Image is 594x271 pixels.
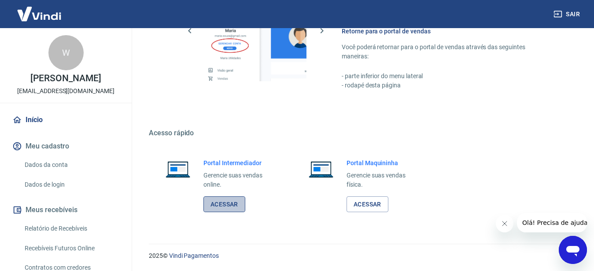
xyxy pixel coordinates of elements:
[11,0,68,27] img: Vindi
[48,35,84,70] div: W
[203,196,245,213] a: Acessar
[517,213,587,232] iframe: Message from company
[203,171,276,189] p: Gerencie suas vendas online.
[11,110,121,130] a: Início
[347,171,419,189] p: Gerencie suas vendas física.
[342,72,552,81] p: - parte inferior do menu lateral
[342,43,552,61] p: Você poderá retornar para o portal de vendas através das seguintes maneiras:
[11,200,121,220] button: Meus recebíveis
[347,159,419,167] h6: Portal Maquininha
[159,159,196,180] img: Imagem de um notebook aberto
[496,215,513,232] iframe: Close message
[5,6,74,13] span: Olá! Precisa de ajuda?
[30,74,101,83] p: [PERSON_NAME]
[11,137,121,156] button: Meu cadastro
[169,252,219,259] a: Vindi Pagamentos
[21,176,121,194] a: Dados de login
[203,159,276,167] h6: Portal Intermediador
[21,156,121,174] a: Dados da conta
[303,159,339,180] img: Imagem de um notebook aberto
[559,236,587,264] iframe: Button to launch messaging window
[17,87,114,96] p: [EMAIL_ADDRESS][DOMAIN_NAME]
[149,251,573,260] p: 2025 ©
[342,81,552,90] p: - rodapé desta página
[342,27,552,36] h6: Retorne para o portal de vendas
[347,196,388,213] a: Acessar
[21,220,121,238] a: Relatório de Recebíveis
[21,239,121,257] a: Recebíveis Futuros Online
[149,129,573,137] h5: Acesso rápido
[552,6,583,22] button: Sair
